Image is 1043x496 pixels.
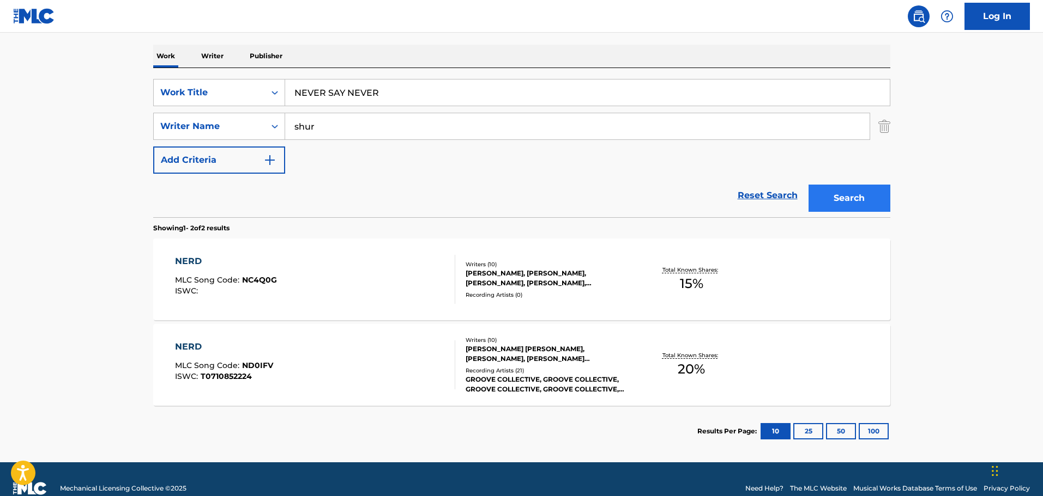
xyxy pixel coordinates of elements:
[992,455,998,487] div: Drag
[964,3,1030,30] a: Log In
[761,423,791,439] button: 10
[175,255,277,268] div: NERD
[175,360,242,370] span: MLC Song Code :
[242,360,273,370] span: ND0IFV
[908,5,930,27] a: Public Search
[153,45,178,68] p: Work
[678,359,705,379] span: 20 %
[912,10,925,23] img: search
[160,120,258,133] div: Writer Name
[466,375,630,394] div: GROOVE COLLECTIVE, GROOVE COLLECTIVE, GROOVE COLLECTIVE, GROOVE COLLECTIVE, GROOVE COLLECTIVE
[175,286,201,296] span: ISWC :
[878,113,890,140] img: Delete Criterion
[175,340,273,353] div: NERD
[662,351,721,359] p: Total Known Shares:
[175,371,201,381] span: ISWC :
[175,275,242,285] span: MLC Song Code :
[697,426,759,436] p: Results Per Page:
[263,154,276,167] img: 9d2ae6d4665cec9f34b9.svg
[859,423,889,439] button: 100
[940,10,954,23] img: help
[826,423,856,439] button: 50
[153,324,890,406] a: NERDMLC Song Code:ND0IFVISWC:T0710852224Writers (10)[PERSON_NAME] [PERSON_NAME], [PERSON_NAME], [...
[13,8,55,24] img: MLC Logo
[201,371,252,381] span: T0710852224
[198,45,227,68] p: Writer
[809,185,890,212] button: Search
[242,275,277,285] span: NC4Q0G
[153,79,890,217] form: Search Form
[466,291,630,299] div: Recording Artists ( 0 )
[662,266,721,274] p: Total Known Shares:
[745,483,783,493] a: Need Help?
[466,366,630,375] div: Recording Artists ( 21 )
[160,86,258,99] div: Work Title
[793,423,823,439] button: 25
[153,238,890,320] a: NERDMLC Song Code:NC4Q0GISWC:Writers (10)[PERSON_NAME], [PERSON_NAME], [PERSON_NAME], [PERSON_NAM...
[984,483,1030,493] a: Privacy Policy
[466,344,630,364] div: [PERSON_NAME] [PERSON_NAME], [PERSON_NAME], [PERSON_NAME] [PERSON_NAME] [PERSON_NAME] [PERSON_NAM...
[732,183,803,207] a: Reset Search
[466,268,630,288] div: [PERSON_NAME], [PERSON_NAME], [PERSON_NAME], [PERSON_NAME], [PERSON_NAME] [PERSON_NAME], [PERSON_...
[153,146,285,174] button: Add Criteria
[936,5,958,27] div: Help
[153,223,230,233] p: Showing 1 - 2 of 2 results
[60,483,186,493] span: Mechanical Licensing Collective © 2025
[466,260,630,268] div: Writers ( 10 )
[13,482,47,495] img: logo
[466,336,630,344] div: Writers ( 10 )
[790,483,847,493] a: The MLC Website
[680,274,703,293] span: 15 %
[853,483,977,493] a: Musical Works Database Terms of Use
[246,45,286,68] p: Publisher
[988,444,1043,496] iframe: Chat Widget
